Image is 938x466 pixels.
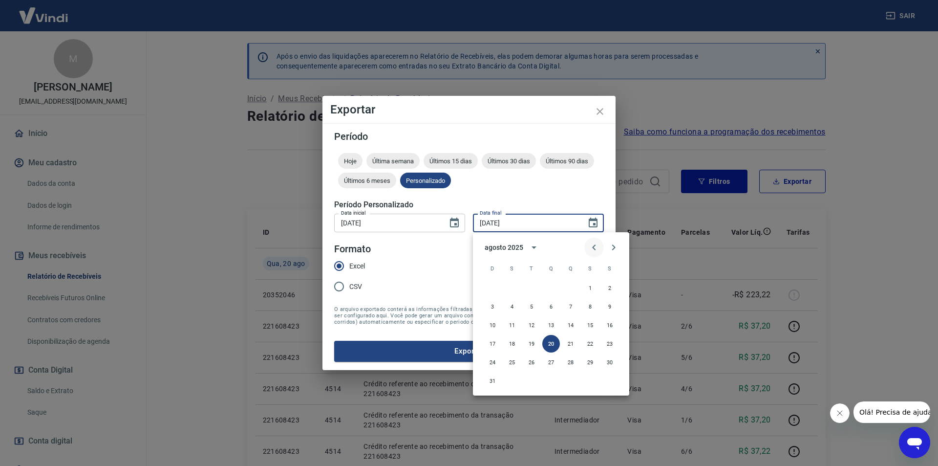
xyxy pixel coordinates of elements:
[581,335,599,353] button: 22
[581,316,599,334] button: 15
[400,173,451,188] div: Personalizado
[601,335,618,353] button: 23
[334,214,441,232] input: DD/MM/YYYY
[400,177,451,184] span: Personalizado
[830,403,850,423] iframe: Fechar mensagem
[542,298,560,315] button: 6
[899,427,930,458] iframe: Botão para abrir a janela de mensagens
[424,153,478,169] div: Últimos 15 dias
[584,238,604,257] button: Previous month
[542,335,560,353] button: 20
[601,354,618,371] button: 30
[338,177,396,184] span: Últimos 6 meses
[523,316,540,334] button: 12
[581,298,599,315] button: 8
[588,100,612,123] button: close
[338,173,396,188] div: Últimos 6 meses
[562,354,579,371] button: 28
[503,298,521,315] button: 4
[601,279,618,297] button: 2
[484,259,501,278] span: domingo
[542,354,560,371] button: 27
[484,298,501,315] button: 3
[601,298,618,315] button: 9
[503,354,521,371] button: 25
[424,157,478,165] span: Últimos 15 dias
[601,259,618,278] span: sábado
[562,298,579,315] button: 7
[523,354,540,371] button: 26
[581,354,599,371] button: 29
[540,153,594,169] div: Últimos 90 dias
[480,209,502,217] label: Data final
[338,157,362,165] span: Hoje
[485,243,523,253] div: agosto 2025
[349,282,362,292] span: CSV
[341,209,366,217] label: Data inicial
[349,261,365,271] span: Excel
[445,213,464,233] button: Choose date, selected date is 1 de jul de 2025
[338,153,362,169] div: Hoje
[484,335,501,353] button: 17
[523,298,540,315] button: 5
[526,239,542,256] button: calendar view is open, switch to year view
[484,316,501,334] button: 10
[484,354,501,371] button: 24
[523,335,540,353] button: 19
[366,153,420,169] div: Última semana
[853,401,930,423] iframe: Mensagem da empresa
[334,132,604,141] h5: Período
[503,259,521,278] span: segunda-feira
[503,316,521,334] button: 11
[366,157,420,165] span: Última semana
[540,157,594,165] span: Últimos 90 dias
[484,372,501,390] button: 31
[334,341,604,361] button: Exportar
[334,306,604,325] span: O arquivo exportado conterá as informações filtradas na tela anterior com exceção do período que ...
[482,153,536,169] div: Últimos 30 dias
[473,214,579,232] input: DD/MM/YYYY
[523,259,540,278] span: terça-feira
[562,259,579,278] span: quinta-feira
[581,279,599,297] button: 1
[562,316,579,334] button: 14
[482,157,536,165] span: Últimos 30 dias
[581,259,599,278] span: sexta-feira
[542,259,560,278] span: quarta-feira
[583,213,603,233] button: Choose date, selected date is 20 de ago de 2025
[330,104,608,115] h4: Exportar
[542,316,560,334] button: 13
[601,316,618,334] button: 16
[503,335,521,353] button: 18
[562,335,579,353] button: 21
[334,242,371,256] legend: Formato
[334,200,604,210] h5: Período Personalizado
[604,238,623,257] button: Next month
[6,7,82,15] span: Olá! Precisa de ajuda?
